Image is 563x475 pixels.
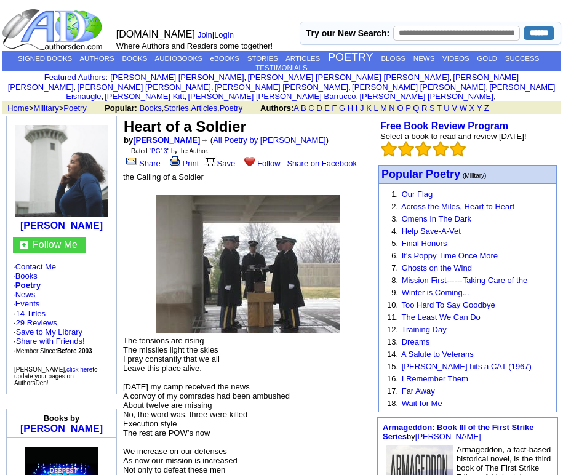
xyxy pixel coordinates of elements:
font: (Military) [463,172,486,179]
img: bigemptystars.png [415,141,431,157]
font: 2. [391,202,398,211]
font: 1. [391,190,398,199]
a: Follow [242,159,281,168]
a: M [380,103,387,113]
font: 16. [387,374,398,383]
b: Authors: [260,103,293,113]
a: News [15,290,36,299]
font: 17. [387,386,398,396]
font: 8. [391,276,398,285]
a: NEWS [413,55,435,62]
font: i [488,84,489,91]
a: [PERSON_NAME] [PERSON_NAME] [PERSON_NAME] [247,73,449,82]
a: [PERSON_NAME] hits a CAT (1967) [402,362,532,371]
img: shim.gif [61,441,62,445]
a: Books [15,271,38,281]
a: S [429,103,435,113]
font: 18. [387,399,398,408]
a: [PERSON_NAME] Eisnaugle [66,82,555,101]
a: Final Honors [402,239,447,248]
font: Where Authors and Readers come together! [116,41,273,50]
a: T [437,103,442,113]
font: 6. [391,251,398,260]
a: [PERSON_NAME] [415,432,481,441]
a: It's Poppy Time Once More [402,251,498,260]
font: , , , , , , , , , , [8,73,556,101]
a: J [360,103,364,113]
font: 5. [391,239,398,248]
a: Featured Authors [44,73,106,82]
a: ARTICLES [285,55,320,62]
font: 3. [391,214,398,223]
a: [PERSON_NAME] [20,423,103,434]
a: Follow Me [33,239,78,250]
a: Events [15,299,40,308]
a: [PERSON_NAME] [PERSON_NAME] Barrucco [188,92,356,101]
font: Popular Poetry [381,168,460,180]
a: I Remember Them [402,374,468,383]
a: click here [66,366,92,373]
img: bigemptystars.png [433,141,449,157]
a: Armageddon: Book III of the First Strike Series [383,423,534,441]
a: [PERSON_NAME] [PERSON_NAME] [352,82,485,92]
label: Try our New Search: [306,28,389,38]
a: U [444,103,449,113]
a: Contact Me [15,262,56,271]
a: PG13 [151,148,167,154]
a: [PERSON_NAME] [20,220,103,231]
a: [PERSON_NAME] [PERSON_NAME] [8,73,519,92]
a: Y [477,103,482,113]
a: [PERSON_NAME] [PERSON_NAME] [110,73,244,82]
a: eBOOKS [210,55,239,62]
font: by [124,135,200,145]
a: Articles [191,103,217,113]
a: E [324,103,330,113]
a: Far Away [402,386,435,396]
img: bigemptystars.png [381,141,397,157]
a: Dreams [402,337,430,346]
font: i [186,94,188,100]
font: · · [14,309,92,355]
a: Poetry [63,103,87,113]
a: O [397,103,403,113]
a: BOOKS [122,55,147,62]
font: i [351,84,352,91]
font: 9. [391,288,398,297]
a: All Poetry by [PERSON_NAME] [213,135,326,145]
font: Rated " " by the Author. [131,148,209,154]
font: i [214,84,215,91]
a: Save to My Library [16,327,82,337]
a: Books [140,103,162,113]
a: AUTHORS [79,55,114,62]
a: H [348,103,353,113]
font: Select a book to read and review [DATE]! [380,132,527,141]
font: Member Since: [16,348,92,354]
b: Popular: [105,103,137,113]
a: I [356,103,358,113]
a: Home [7,103,29,113]
font: Heart of a Soldier [124,118,246,135]
font: , , , [105,103,500,113]
img: shim.gif [62,441,63,445]
font: the Calling of a Soldier [123,172,204,182]
b: Before 2003 [57,348,92,354]
font: i [452,74,453,81]
a: POETRY [328,51,373,63]
a: Omens In The Dark [402,214,471,223]
a: X [469,103,475,113]
img: bigemptystars.png [450,141,466,157]
font: 7. [391,263,398,273]
a: Popular Poetry [381,169,460,180]
img: heart.gif [244,156,255,166]
a: SUCCESS [505,55,540,62]
font: 4. [391,226,398,236]
a: SIGNED BOOKS [18,55,72,62]
a: [PERSON_NAME] Kitt [105,92,184,101]
a: [PERSON_NAME] [PERSON_NAME] [77,82,210,92]
a: The Least We Can Do [401,313,480,322]
font: 12. [387,325,398,334]
a: Poetry [15,281,41,290]
a: P [405,103,410,113]
a: Stories [164,103,188,113]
